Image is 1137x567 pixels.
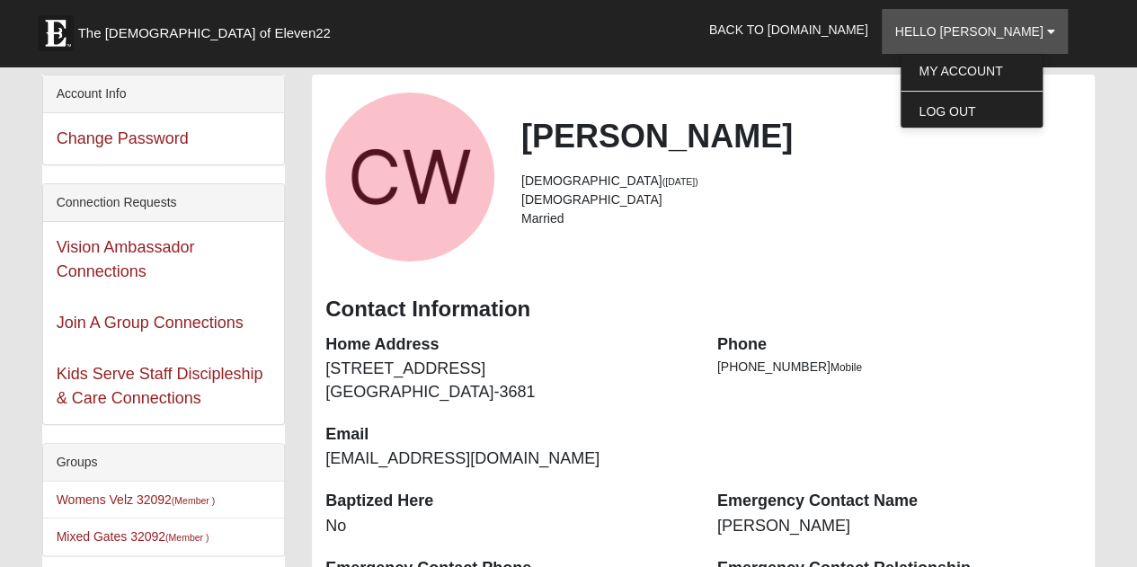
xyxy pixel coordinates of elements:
[57,314,244,332] a: Join A Group Connections
[717,515,1082,538] dd: [PERSON_NAME]
[57,529,209,544] a: Mixed Gates 32092(Member )
[901,100,1043,123] a: Log Out
[29,6,388,51] a: The [DEMOGRAPHIC_DATA] of Eleven22
[895,24,1044,39] span: Hello [PERSON_NAME]
[696,7,882,52] a: Back to [DOMAIN_NAME]
[57,365,263,407] a: Kids Serve Staff Discipleship & Care Connections
[831,361,862,374] span: Mobile
[325,490,690,513] dt: Baptized Here
[325,358,690,403] dd: [STREET_ADDRESS] [GEOGRAPHIC_DATA]-3681
[38,15,74,51] img: Eleven22 logo
[57,238,195,280] a: Vision Ambassador Connections
[43,184,284,222] div: Connection Requests
[325,515,690,538] dd: No
[325,423,690,447] dt: Email
[325,333,690,357] dt: Home Address
[43,444,284,482] div: Groups
[521,117,1081,155] h2: [PERSON_NAME]
[882,9,1069,54] a: Hello [PERSON_NAME]
[57,129,189,147] a: Change Password
[521,209,1081,228] li: Married
[43,75,284,113] div: Account Info
[325,447,690,471] dd: [EMAIL_ADDRESS][DOMAIN_NAME]
[325,93,494,261] a: View Fullsize Photo
[172,495,215,506] small: (Member )
[662,176,698,187] small: ([DATE])
[717,333,1082,357] dt: Phone
[901,59,1043,83] a: My Account
[57,492,216,507] a: Womens Velz 32092(Member )
[325,297,1081,323] h3: Contact Information
[521,172,1081,190] li: [DEMOGRAPHIC_DATA]
[165,532,209,543] small: (Member )
[717,490,1082,513] dt: Emergency Contact Name
[521,190,1081,209] li: [DEMOGRAPHIC_DATA]
[717,358,1082,377] li: [PHONE_NUMBER]
[78,24,331,42] span: The [DEMOGRAPHIC_DATA] of Eleven22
